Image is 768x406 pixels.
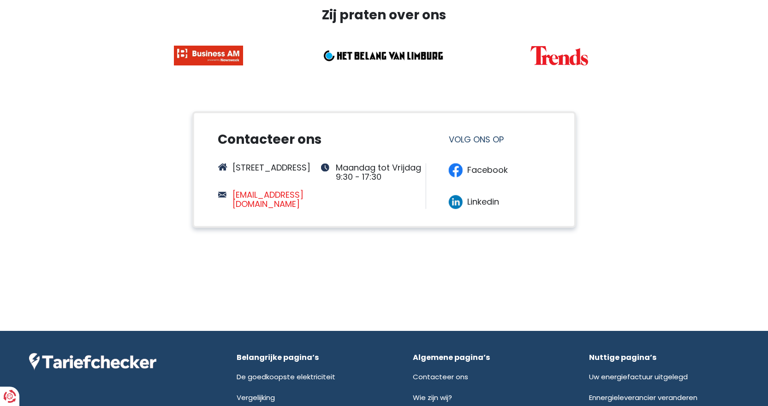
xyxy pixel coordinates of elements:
img: Trends [530,46,588,66]
a: [STREET_ADDRESS] [232,162,310,173]
img: Het belang van limburg [321,49,446,63]
h2: Volg ons op [449,135,550,144]
div: Algemene pagina’s [413,353,563,362]
img: Linkedin [449,195,463,209]
a: Wie zijn wij? [413,393,452,402]
a: Ennergieleverancier veranderen [589,393,697,402]
h2: Contacteer ons [218,130,435,149]
img: Facebook [449,163,463,177]
a: Linkedin [449,195,550,209]
a: Vergelijking [237,393,275,402]
img: Tariefchecker logo [29,353,156,371]
a: De goedkoopste elektriciteit [237,372,335,382]
img: Businessam [174,46,243,65]
a: Contacteer ons [413,372,468,382]
div: Belangrijke pagina’s [237,353,387,362]
a: [EMAIL_ADDRESS][DOMAIN_NAME] [232,189,304,210]
a: Facebook [449,163,550,177]
div: Nuttige pagina’s [589,353,739,362]
h2: Zij praten over ons [128,6,640,25]
a: Uw energiefactuur uitgelegd [589,372,688,382]
div: Maandag tot Vrijdag 9:30 - 17:30 [321,163,424,182]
